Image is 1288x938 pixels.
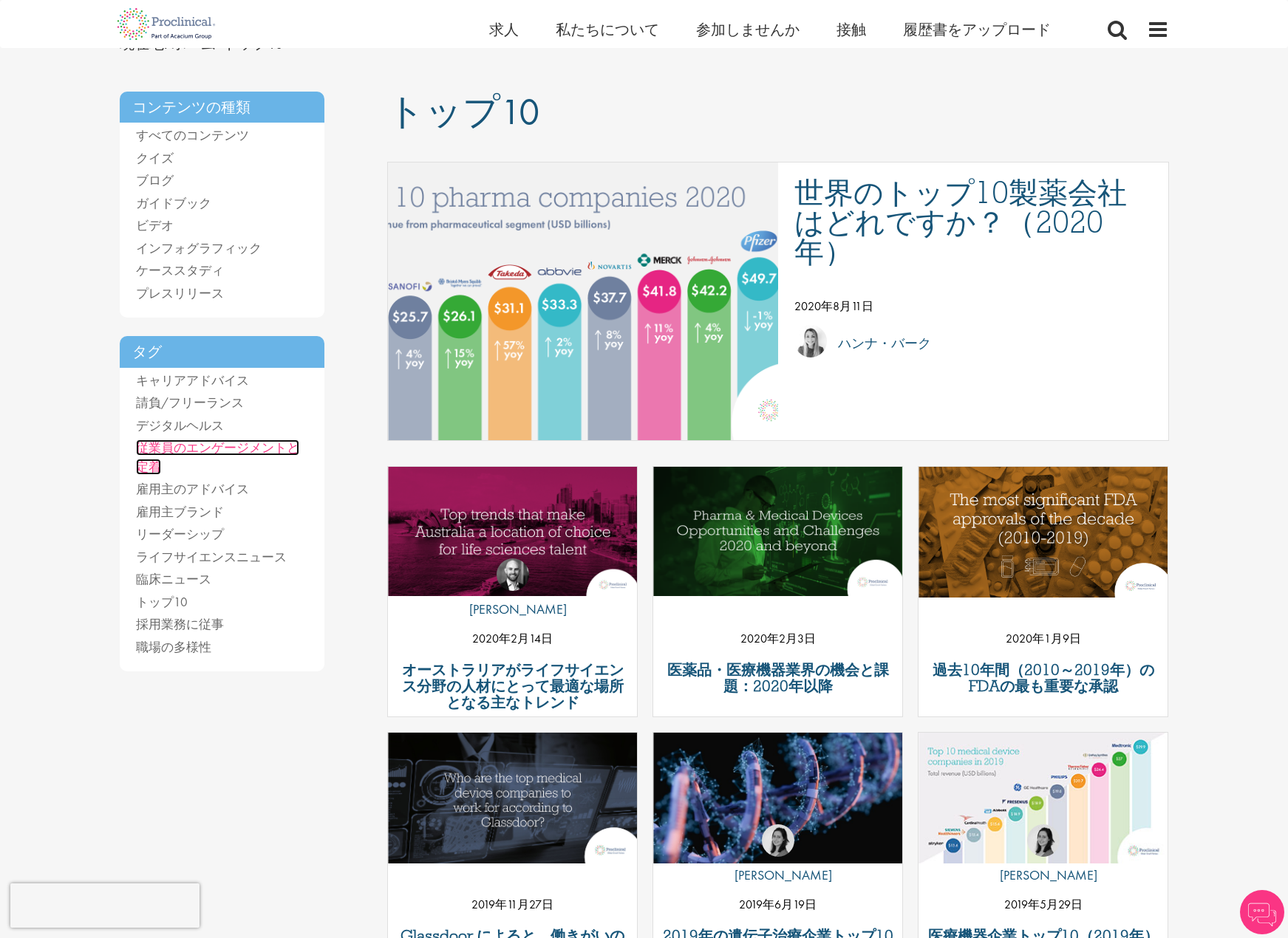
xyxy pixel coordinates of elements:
[388,162,778,440] a: 投稿へのリンク
[471,897,553,912] font: 2019年11月27日
[136,594,188,610] a: トップ10
[919,467,1168,598] a: 投稿へのリンク
[395,662,630,711] a: オーストラリアがライフサイエンス分野の人材にとって最適な場所となる主なトレンド
[136,549,287,565] a: ライフサイエンスニュース
[136,616,224,632] a: 採用業務に従事
[136,150,174,166] a: クイズ
[556,20,659,39] a: 私たちについて
[132,97,251,117] font: コンテンツの種類
[136,417,224,434] a: デジタルヘルス
[794,325,1154,362] a: ハンナ・バーク ハンナ・バーク
[458,558,567,628] a: トム・パーソンズ [PERSON_NAME]
[653,467,902,598] a: 投稿へのリンク
[136,571,211,587] a: 臨床ニュース
[136,639,211,655] a: 職場の多様性
[1006,631,1081,646] font: 2020年1月9日
[136,195,211,211] a: ガイドブック
[136,504,224,520] a: 雇用主ブランド
[838,335,931,352] font: ハンナ・バーク
[136,262,224,278] a: ケーススタディ
[388,467,637,598] a: 投稿へのリンク
[926,662,1160,694] a: 過去10年間（2010～2019年）のFDAの最も重要な承認
[836,20,866,39] a: 接触
[919,467,1168,600] img: 2010年から2019年の10年間で最も重要なFDA承認
[653,467,902,596] img: 医薬品・医療機器業界の機会と課題 2020年以降
[667,660,889,696] font: 医薬品・医療機器業界の機会と課題：2020年以降
[402,660,624,712] font: オーストラリアがライフサイエンス分野の人材にとって最適な場所となる主なトレンド
[696,20,800,39] a: 参加しませんか
[762,824,794,857] img: モニーク・エリス
[903,20,1051,39] a: 履歴書をアップロード
[794,298,873,314] font: 2020年8月11日
[136,217,174,233] a: ビデオ
[136,394,244,411] a: 請負/フリーランス
[794,172,1127,271] font: 世界のトップ10製薬会社はどれですか？（2020年）
[794,177,1154,266] a: 世界のトップ10製薬会社はどれですか？（2020年）
[316,162,851,440] img: 2020年製薬会社トップ10
[136,372,249,388] a: キャリアアドバイス
[388,733,637,863] a: 投稿へのリンク
[136,439,299,475] a: 従業員のエンゲージメントと定着
[136,172,174,188] a: ブログ
[661,662,895,694] a: 医薬品・医療機器業界の機会と課題：2020年以降
[653,733,902,863] a: 投稿へのリンク
[933,660,1154,696] font: 過去10年間（2010～2019年）のFDAの最も重要な承認
[388,467,637,596] img: オーストラリアがライフサイエンス分野の人材にとって最適な場所となる主なトレンド
[10,883,200,928] iframe: reCAPTCHA
[723,824,832,894] a: モニーク・エリス [PERSON_NAME]
[472,631,553,646] font: 2020年2月14日
[132,341,162,361] font: タグ
[136,526,224,542] a: リーダーシップ
[1027,824,1060,857] img: モニーク・エリス
[136,127,249,143] a: すべてのコンテンツ
[387,88,539,135] font: トップ10
[919,733,1168,863] a: 投稿へのリンク
[497,558,529,591] img: トム・パーソンズ
[136,240,262,256] a: インフォグラフィック
[469,600,567,617] font: [PERSON_NAME]
[1240,890,1284,934] img: Chatbot
[136,481,249,497] a: 雇用主のアドバイス
[739,897,817,912] font: 2019年6月19日
[989,824,1097,894] a: モニーク・エリス [PERSON_NAME]
[735,866,832,883] font: [PERSON_NAME]
[1000,866,1097,883] font: [PERSON_NAME]
[1004,897,1083,912] font: 2019年5月29日
[136,285,224,301] a: プレスリリース
[740,631,816,646] font: 2020年2月3日
[489,20,519,39] a: 求人
[794,325,827,357] img: ハンナ・バーク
